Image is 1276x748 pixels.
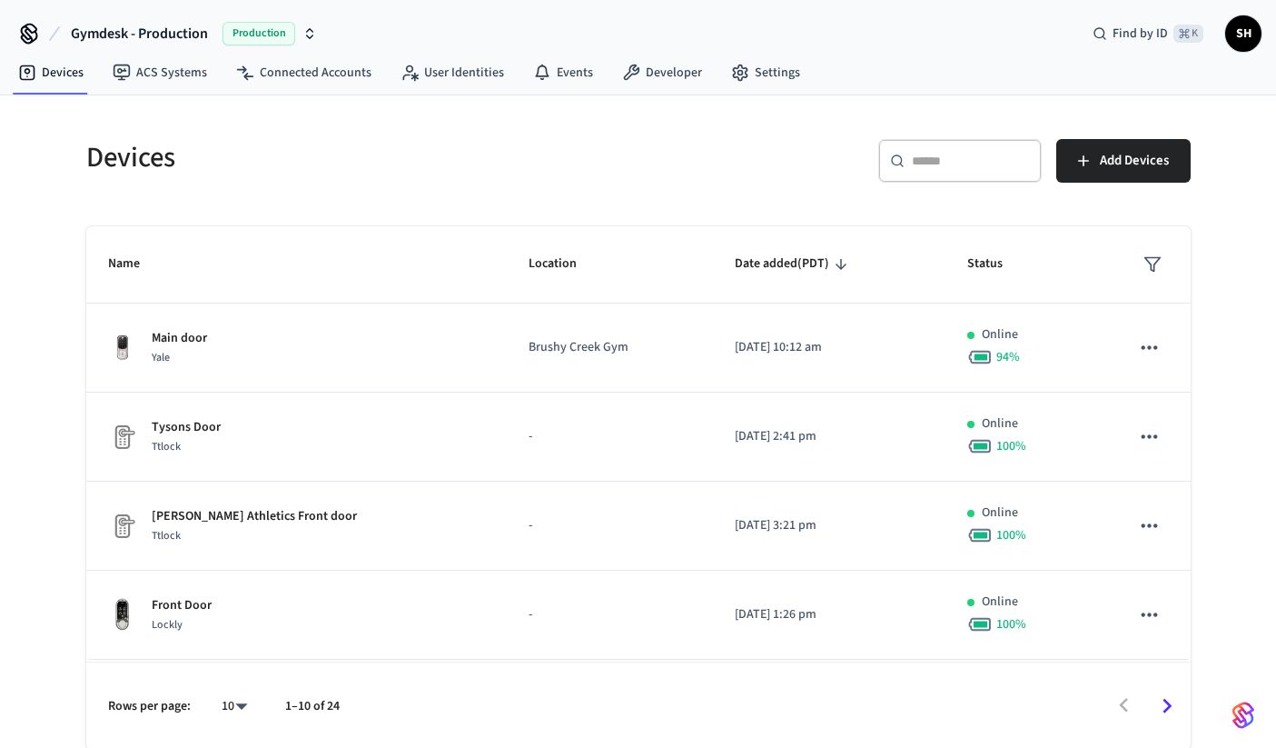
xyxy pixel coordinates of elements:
[152,418,221,437] p: Tysons Door
[108,250,163,278] span: Name
[982,504,1018,523] p: Online
[735,516,924,535] p: [DATE] 3:21 pm
[1078,17,1218,50] div: Find by ID⌘ K
[71,23,208,45] span: Gymdesk - Production
[108,334,137,363] img: Yale Assure Touchscreen Wifi Smart Lock, Satin Nickel, Front
[108,597,137,632] img: Lockly Vision Lock, Front
[98,56,222,89] a: ACS Systems
[996,348,1020,366] span: 94 %
[1232,701,1254,730] img: SeamLogoGradient.69752ec5.svg
[735,250,853,278] span: Date added(PDT)
[967,250,1026,278] span: Status
[982,593,1018,612] p: Online
[1173,25,1203,43] span: ⌘ K
[982,325,1018,344] p: Online
[86,139,628,176] h5: Devices
[982,414,1018,434] p: Online
[1113,25,1168,43] span: Find by ID
[108,423,137,452] img: Placeholder Lock Image
[717,56,815,89] a: Settings
[996,615,1026,633] span: 100 %
[1056,139,1191,183] button: Add Devices
[386,56,519,89] a: User Identities
[1100,149,1169,173] span: Add Devices
[152,596,212,615] p: Front Door
[529,427,691,446] p: -
[1145,684,1188,727] button: Go to next page
[735,605,924,624] p: [DATE] 1:26 pm
[152,439,181,454] span: Ttlock
[285,697,340,716] p: 1–10 of 24
[152,329,207,348] p: Main door
[4,56,98,89] a: Devices
[529,516,691,535] p: -
[222,56,386,89] a: Connected Accounts
[1227,17,1260,50] span: SH
[223,22,295,45] span: Production
[608,56,717,89] a: Developer
[213,693,256,720] div: 10
[152,617,183,633] span: Lockly
[1225,15,1261,52] button: SH
[152,528,181,544] span: Ttlock
[152,350,170,365] span: Yale
[519,56,608,89] a: Events
[996,526,1026,544] span: 100 %
[152,507,357,526] p: [PERSON_NAME] Athletics Front door
[529,338,691,357] p: Brushy Creek Gym
[108,512,137,541] img: Placeholder Lock Image
[108,697,191,716] p: Rows per page:
[735,427,924,446] p: [DATE] 2:41 pm
[529,605,691,624] p: -
[996,437,1026,455] span: 100 %
[529,250,600,278] span: Location
[735,338,924,357] p: [DATE] 10:12 am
